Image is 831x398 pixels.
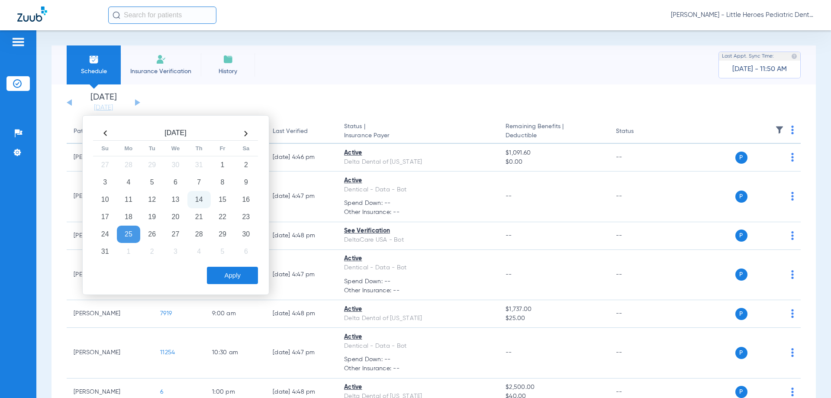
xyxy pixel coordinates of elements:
[791,192,794,201] img: group-dot-blue.svg
[506,131,602,140] span: Deductible
[791,126,794,134] img: group-dot-blue.svg
[609,120,667,144] th: Status
[344,314,492,323] div: Delta Dental of [US_STATE]
[344,185,492,194] div: Dentical - Data - Bot
[609,222,667,250] td: --
[113,11,120,19] img: Search Icon
[735,152,747,164] span: P
[732,65,787,74] span: [DATE] - 11:50 AM
[609,144,667,171] td: --
[266,171,337,222] td: [DATE] 4:47 PM
[506,233,512,239] span: --
[499,120,609,144] th: Remaining Benefits |
[344,286,492,295] span: Other Insurance: --
[791,53,797,59] img: last sync help info
[344,199,492,208] span: Spend Down: --
[506,149,602,158] span: $1,091.60
[266,222,337,250] td: [DATE] 4:48 PM
[344,149,492,158] div: Active
[77,93,129,112] li: [DATE]
[609,250,667,301] td: --
[207,267,258,284] button: Apply
[791,153,794,162] img: group-dot-blue.svg
[735,308,747,320] span: P
[73,67,114,76] span: Schedule
[160,311,172,317] span: 7919
[344,333,492,342] div: Active
[344,131,492,140] span: Insurance Payer
[735,269,747,281] span: P
[344,227,492,236] div: See Verification
[344,176,492,185] div: Active
[127,67,194,76] span: Insurance Verification
[791,348,794,357] img: group-dot-blue.svg
[117,126,234,141] th: [DATE]
[344,158,492,167] div: Delta Dental of [US_STATE]
[344,254,492,263] div: Active
[735,347,747,359] span: P
[791,270,794,279] img: group-dot-blue.svg
[344,305,492,314] div: Active
[671,11,814,19] span: [PERSON_NAME] - Little Heroes Pediatric Dentistry
[609,300,667,328] td: --
[266,144,337,171] td: [DATE] 4:46 PM
[160,389,163,395] span: 6
[160,349,175,356] span: 11254
[506,193,512,199] span: --
[266,250,337,301] td: [DATE] 4:47 PM
[344,263,492,272] div: Dentical - Data - Bot
[344,383,492,392] div: Active
[77,104,129,112] a: [DATE]
[506,314,602,323] span: $25.00
[266,300,337,328] td: [DATE] 4:48 PM
[735,191,747,203] span: P
[506,349,512,356] span: --
[775,126,784,134] img: filter.svg
[223,54,233,65] img: History
[722,52,774,61] span: Last Appt. Sync Time:
[205,328,266,379] td: 10:30 AM
[791,309,794,318] img: group-dot-blue.svg
[11,37,25,47] img: hamburger-icon
[67,300,153,328] td: [PERSON_NAME]
[791,231,794,240] img: group-dot-blue.svg
[17,6,47,22] img: Zuub Logo
[506,383,602,392] span: $2,500.00
[506,305,602,314] span: $1,737.00
[344,236,492,245] div: DeltaCare USA - Bot
[344,277,492,286] span: Spend Down: --
[735,230,747,242] span: P
[344,342,492,351] div: Dentical - Data - Bot
[74,127,112,136] div: Patient Name
[108,6,216,24] input: Search for patients
[735,386,747,398] span: P
[609,171,667,222] td: --
[273,127,308,136] div: Last Verified
[67,328,153,379] td: [PERSON_NAME]
[273,127,330,136] div: Last Verified
[506,272,512,278] span: --
[74,127,146,136] div: Patient Name
[344,355,492,364] span: Spend Down: --
[156,54,166,65] img: Manual Insurance Verification
[609,328,667,379] td: --
[337,120,499,144] th: Status |
[205,300,266,328] td: 9:00 AM
[266,328,337,379] td: [DATE] 4:47 PM
[344,208,492,217] span: Other Insurance: --
[89,54,99,65] img: Schedule
[506,158,602,167] span: $0.00
[344,364,492,373] span: Other Insurance: --
[788,356,831,398] iframe: Chat Widget
[207,67,248,76] span: History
